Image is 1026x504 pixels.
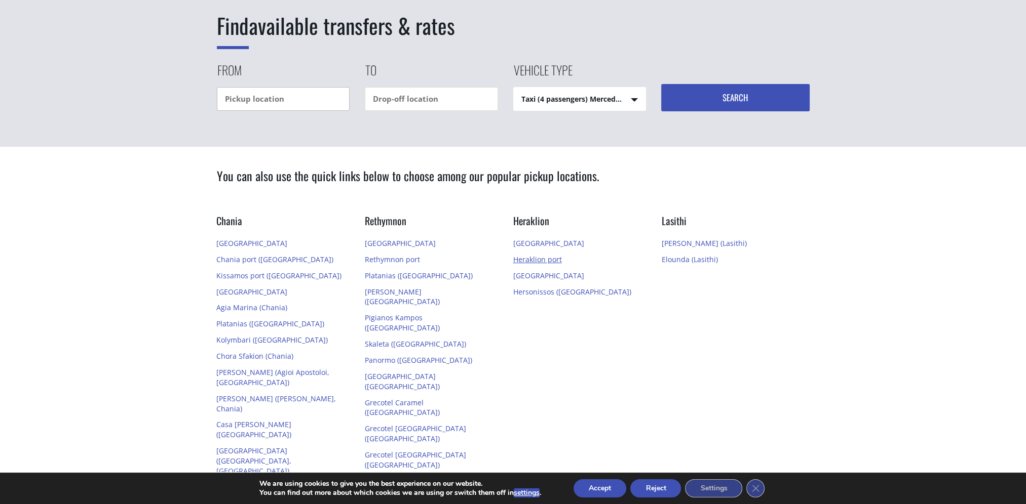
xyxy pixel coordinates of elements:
a: Rethymnon port [365,255,420,264]
a: Pigianos Kampos ([GEOGRAPHIC_DATA]) [365,313,440,332]
a: [PERSON_NAME] (Lasithi) [662,238,747,248]
a: [GEOGRAPHIC_DATA] ([GEOGRAPHIC_DATA], [GEOGRAPHIC_DATA]) [216,446,291,476]
a: Platanias ([GEOGRAPHIC_DATA]) [216,319,324,328]
h3: Chania [216,214,350,235]
p: You can find out more about which cookies we are using or switch them off in . [259,488,541,497]
a: Kissamos port ([GEOGRAPHIC_DATA]) [216,271,341,280]
a: Kolymbari ([GEOGRAPHIC_DATA]) [216,335,328,345]
h3: Rethymnon [365,214,498,235]
a: Elounda (Lasithi) [662,255,718,264]
a: [PERSON_NAME] (Agioi Apostoloi, [GEOGRAPHIC_DATA]) [216,367,329,387]
a: Chora Sfakion (Chania) [216,351,293,361]
label: From [217,61,242,87]
a: Casa [PERSON_NAME] ([GEOGRAPHIC_DATA]) [216,419,291,439]
a: Panormo ([GEOGRAPHIC_DATA]) [365,355,472,365]
a: Platanias ([GEOGRAPHIC_DATA]) [365,271,473,280]
a: Grecotel [GEOGRAPHIC_DATA] ([GEOGRAPHIC_DATA]) [365,424,466,443]
a: [PERSON_NAME] ([GEOGRAPHIC_DATA]) [365,287,440,307]
button: Close GDPR Cookie Banner [746,479,765,497]
button: Settings [685,479,742,497]
span: Taxi (4 passengers) Mercedes E Class [514,88,646,111]
label: Vehicle type [513,61,573,87]
a: Agia Marina (Chania) [216,303,287,312]
a: Skaleta ([GEOGRAPHIC_DATA]) [365,339,466,349]
a: [GEOGRAPHIC_DATA] [513,271,584,280]
a: Hersonissos ([GEOGRAPHIC_DATA]) [513,287,631,297]
h2: You can also use the quick links below to choose among our popular pickup locations. [217,167,810,198]
button: Search [661,84,810,111]
a: [GEOGRAPHIC_DATA] [513,238,584,248]
button: Reject [630,479,681,497]
a: [GEOGRAPHIC_DATA] [365,238,436,248]
button: settings [514,488,540,497]
button: Accept [574,479,626,497]
a: [PERSON_NAME] ([PERSON_NAME], Chania) [216,394,336,413]
input: Drop-off location [365,87,498,111]
h3: Lasithi [662,214,795,235]
a: Chania port ([GEOGRAPHIC_DATA]) [216,255,333,264]
a: [GEOGRAPHIC_DATA] ([GEOGRAPHIC_DATA]) [365,371,440,391]
h3: Heraklion [513,214,647,235]
a: Heraklion port [513,255,562,264]
a: [GEOGRAPHIC_DATA] [216,287,287,297]
h1: available transfers & rates [217,11,810,41]
a: [GEOGRAPHIC_DATA] [216,238,287,248]
span: Find [217,10,249,49]
a: Grecotel Caramel ([GEOGRAPHIC_DATA]) [365,398,440,417]
label: To [365,61,376,87]
p: We are using cookies to give you the best experience on our website. [259,479,541,488]
a: Grecotel [GEOGRAPHIC_DATA] ([GEOGRAPHIC_DATA]) [365,450,466,470]
input: Pickup location [217,87,350,111]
